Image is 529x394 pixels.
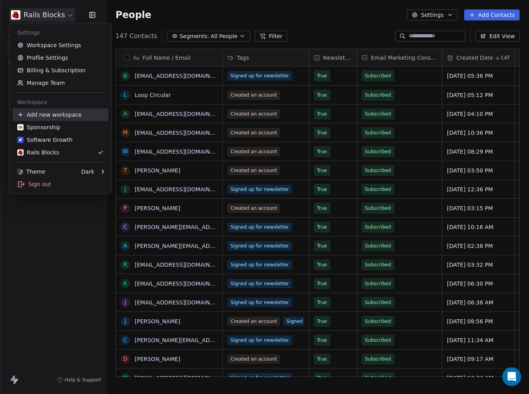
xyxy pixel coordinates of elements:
[17,137,24,143] img: logo-software-growth.jpg
[13,51,108,64] a: Profile Settings
[13,77,108,89] a: Manage Team
[13,64,108,77] a: Billing & Subscription
[13,108,108,121] div: Add new workspace
[81,168,94,176] div: Dark
[17,124,24,130] img: logo-white-bg.png
[13,26,108,39] div: Settings
[17,136,73,144] div: Software Growth
[17,148,59,156] div: Rails Blocks
[17,168,45,176] div: Theme
[13,39,108,51] a: Workspace Settings
[17,123,60,131] div: Sponsorship
[17,149,24,156] img: rails-blocks-logo.png
[13,178,108,191] div: Sign out
[13,96,108,108] div: Workspace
